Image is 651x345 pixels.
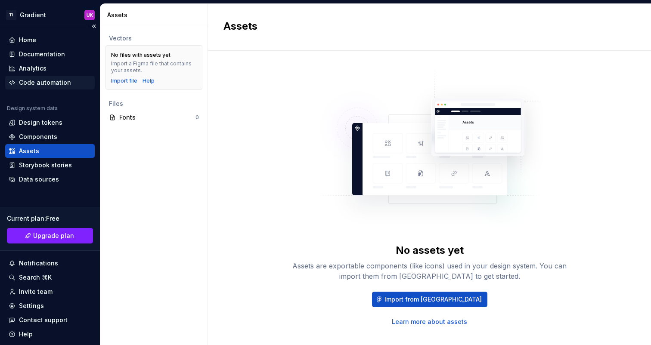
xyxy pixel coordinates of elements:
[292,261,567,281] div: Assets are exportable components (like icons) used in your design system. You can import them fro...
[19,147,39,155] div: Assets
[372,292,487,307] button: Import from [GEOGRAPHIC_DATA]
[5,271,95,284] button: Search ⌘K
[5,158,95,172] a: Storybook stories
[19,273,52,282] div: Search ⌘K
[87,12,93,18] div: UK
[7,105,58,112] div: Design system data
[88,20,100,32] button: Collapse sidebar
[5,285,95,299] a: Invite team
[19,161,72,169] div: Storybook stories
[111,60,197,74] div: Import a Figma file that contains your assets.
[392,317,467,326] a: Learn more about assets
[7,214,93,223] div: Current plan : Free
[111,77,137,84] button: Import file
[19,259,58,268] div: Notifications
[19,287,53,296] div: Invite team
[2,6,98,24] button: TIGradientUK
[20,11,46,19] div: Gradient
[5,256,95,270] button: Notifications
[396,243,464,257] div: No assets yet
[223,19,625,33] h2: Assets
[5,116,95,129] a: Design tokens
[143,77,155,84] a: Help
[19,64,46,73] div: Analytics
[5,144,95,158] a: Assets
[6,10,16,20] div: TI
[5,313,95,327] button: Contact support
[19,36,36,44] div: Home
[111,52,170,59] div: No files with assets yet
[107,11,204,19] div: Assets
[19,50,65,59] div: Documentation
[195,114,199,121] div: 0
[5,62,95,75] a: Analytics
[109,99,199,108] div: Files
[19,302,44,310] div: Settings
[7,228,93,243] button: Upgrade plan
[19,78,71,87] div: Code automation
[19,132,57,141] div: Components
[19,330,33,339] div: Help
[119,113,195,122] div: Fonts
[19,118,62,127] div: Design tokens
[33,231,74,240] span: Upgrade plan
[5,172,95,186] a: Data sources
[109,34,199,43] div: Vectors
[5,33,95,47] a: Home
[5,299,95,313] a: Settings
[105,111,202,124] a: Fonts0
[5,327,95,341] button: Help
[5,76,95,89] a: Code automation
[384,295,482,304] span: Import from [GEOGRAPHIC_DATA]
[19,316,68,324] div: Contact support
[5,47,95,61] a: Documentation
[5,130,95,144] a: Components
[19,175,59,184] div: Data sources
